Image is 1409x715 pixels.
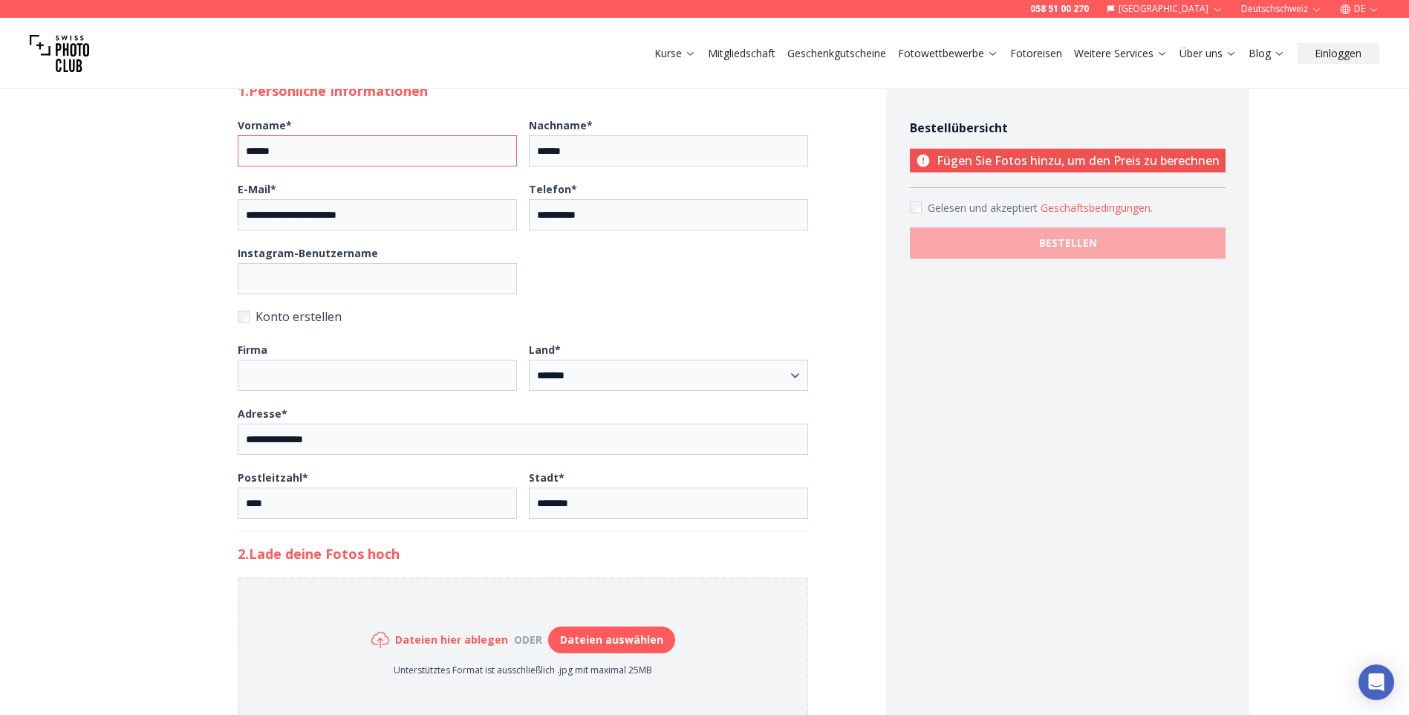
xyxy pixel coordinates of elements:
a: Fotoreisen [1010,46,1062,61]
b: Instagram-Benutzername [238,246,378,260]
b: Adresse * [238,407,287,421]
img: Swiss photo club [30,24,89,83]
button: Kurse [648,43,702,64]
b: Firma [238,343,267,357]
a: Über uns [1179,46,1237,61]
h2: 1. Persönliche Informationen [238,80,808,101]
button: Geschenkgutscheine [781,43,892,64]
a: Blog [1249,46,1285,61]
button: Fotoreisen [1004,43,1068,64]
input: Telefon* [529,199,808,230]
h2: 2. Lade deine Fotos hoch [238,543,808,564]
h6: Dateien hier ablegen [395,632,508,647]
b: Nachname * [529,118,593,132]
b: E-Mail * [238,182,276,196]
div: Open Intercom Messenger [1358,664,1394,700]
a: Geschenkgutscheine [787,46,886,61]
a: Weitere Services [1074,46,1168,61]
label: Konto erstellen [238,306,808,327]
b: BESTELLEN [1039,236,1097,250]
p: Fügen Sie Fotos hinzu, um den Preis zu berechnen [910,149,1226,172]
button: Weitere Services [1068,43,1174,64]
input: Konto erstellen [238,311,250,323]
b: Postleitzahl * [238,470,308,485]
input: Firma [238,360,517,391]
b: Vorname * [238,118,292,132]
p: Unterstütztes Format ist ausschließlich .jpg mit maximal 25MB [371,664,675,676]
button: BESTELLEN [910,227,1226,259]
b: Land * [529,343,561,357]
input: Stadt* [529,488,808,519]
input: Accept terms [910,201,922,213]
div: oder [508,632,548,647]
button: Accept termsGelesen und akzeptiert [1041,201,1153,216]
input: Nachname* [529,135,808,166]
b: Stadt * [529,470,564,485]
button: Einloggen [1297,43,1379,64]
a: Mitgliedschaft [708,46,775,61]
h4: Bestellübersicht [910,119,1226,137]
button: Blog [1243,43,1291,64]
button: Dateien auswählen [548,627,675,653]
input: Postleitzahl* [238,488,517,519]
span: Gelesen und akzeptiert [928,201,1041,215]
a: 058 51 00 270 [1030,3,1089,15]
a: Kurse [654,46,696,61]
b: Telefon * [529,182,577,196]
input: Instagram-Benutzername [238,263,517,294]
button: Fotowettbewerbe [892,43,1004,64]
button: Mitgliedschaft [702,43,781,64]
button: Über uns [1174,43,1243,64]
select: Land* [529,360,808,391]
input: Vorname* [238,135,517,166]
a: Fotowettbewerbe [898,46,998,61]
input: E-Mail* [238,199,517,230]
input: Adresse* [238,424,808,455]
